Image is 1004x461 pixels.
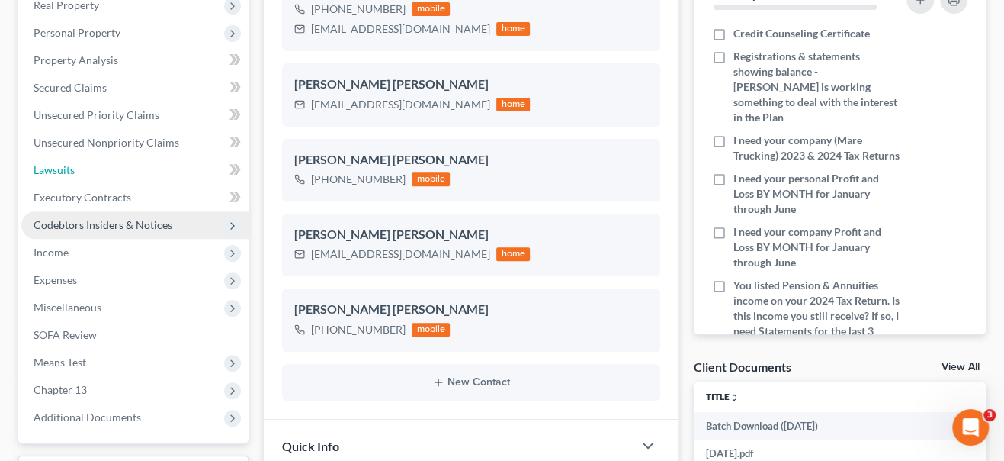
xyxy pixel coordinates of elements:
a: Unsecured Priority Claims [21,102,249,129]
div: home [496,98,530,111]
span: Registrations & statements showing balance - [PERSON_NAME] is working something to deal with the ... [733,49,900,125]
span: Additional Documents [34,411,141,424]
span: Property Analysis [34,53,118,66]
a: SOFA Review [21,321,249,349]
span: Income [34,246,69,259]
span: I need your company (Mare Trucking) 2023 & 2024 Tax Returns [733,133,900,163]
span: Lawsuits [34,163,75,176]
span: Credit Counseling Certificate [733,26,870,41]
span: Unsecured Priority Claims [34,108,159,121]
span: I need your company Profit and Loss BY MONTH for January through June [733,224,900,270]
span: SOFA Review [34,328,97,341]
span: I need your personal Profit and Loss BY MONTH for January through June [733,171,900,217]
div: [PERSON_NAME] [PERSON_NAME] [294,76,648,94]
span: Quick Info [282,439,339,453]
div: [EMAIL_ADDRESS][DOMAIN_NAME] [311,97,490,112]
span: Expenses [34,273,77,286]
i: unfold_more [730,393,739,402]
div: [PERSON_NAME] [PERSON_NAME] [294,301,648,319]
div: [PERSON_NAME] [PERSON_NAME] [294,226,648,244]
span: Secured Claims [34,81,107,94]
div: [PHONE_NUMBER] [311,2,406,17]
a: Unsecured Nonpriority Claims [21,129,249,156]
span: Codebtors Insiders & Notices [34,218,172,231]
span: Unsecured Nonpriority Claims [34,136,179,149]
a: Executory Contracts [21,184,249,211]
span: Means Test [34,356,86,369]
a: Secured Claims [21,74,249,102]
button: New Contact [294,376,648,388]
div: [PHONE_NUMBER] [311,172,406,187]
div: [PERSON_NAME] [PERSON_NAME] [294,151,648,169]
div: mobile [412,2,450,16]
div: [EMAIL_ADDRESS][DOMAIN_NAME] [311,21,490,37]
div: mobile [412,172,450,186]
div: [PHONE_NUMBER] [311,322,406,337]
iframe: Intercom live chat [952,409,989,446]
span: 3 [983,409,996,421]
a: View All [941,362,980,372]
div: Client Documents [694,359,791,375]
div: home [496,22,530,36]
span: Executory Contracts [34,191,131,204]
span: Personal Property [34,26,120,39]
span: Miscellaneous [34,301,101,314]
a: Property Analysis [21,47,249,74]
span: Chapter 13 [34,383,87,396]
a: Titleunfold_more [706,391,739,402]
div: mobile [412,323,450,337]
span: You listed Pension & Annuities income on your 2024 Tax Return. Is this income you still receive? ... [733,278,900,354]
div: [EMAIL_ADDRESS][DOMAIN_NAME] [311,247,490,262]
div: home [496,247,530,261]
a: Lawsuits [21,156,249,184]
